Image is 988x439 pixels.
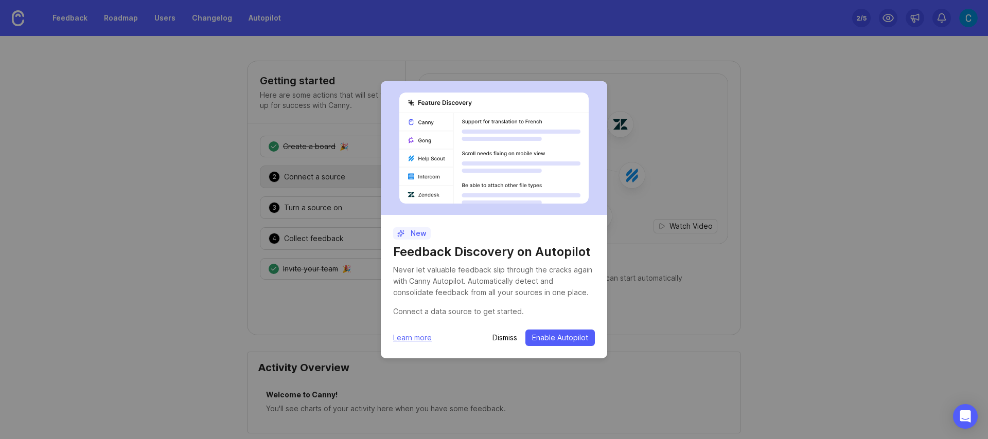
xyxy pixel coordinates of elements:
[399,93,589,204] img: autopilot-456452bdd303029aca878276f8eef889.svg
[393,332,432,343] a: Learn more
[953,404,978,429] div: Open Intercom Messenger
[393,244,595,260] h1: Feedback Discovery on Autopilot
[492,333,517,343] button: Dismiss
[393,264,595,298] div: Never let valuable feedback slip through the cracks again with Canny Autopilot. Automatically det...
[397,228,427,239] p: New
[525,330,595,346] button: Enable Autopilot
[393,306,595,317] div: Connect a data source to get started.
[532,333,588,343] span: Enable Autopilot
